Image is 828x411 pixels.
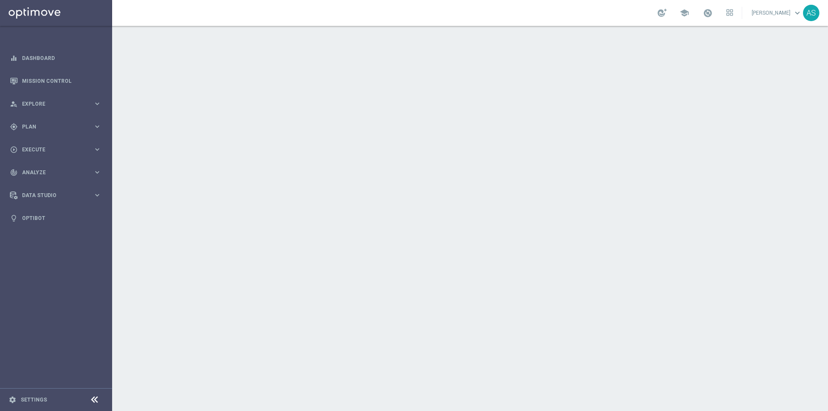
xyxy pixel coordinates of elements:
[10,69,101,92] div: Mission Control
[10,47,101,69] div: Dashboard
[10,123,93,131] div: Plan
[93,168,101,176] i: keyboard_arrow_right
[22,124,93,129] span: Plan
[93,191,101,199] i: keyboard_arrow_right
[9,123,102,130] button: gps_fixed Plan keyboard_arrow_right
[10,123,18,131] i: gps_fixed
[93,100,101,108] i: keyboard_arrow_right
[22,101,93,107] span: Explore
[10,169,18,176] i: track_changes
[9,100,102,107] button: person_search Explore keyboard_arrow_right
[9,55,102,62] button: equalizer Dashboard
[10,100,93,108] div: Explore
[10,146,93,154] div: Execute
[803,5,819,21] div: AS
[22,47,101,69] a: Dashboard
[22,207,101,229] a: Optibot
[10,214,18,222] i: lightbulb
[22,69,101,92] a: Mission Control
[793,8,802,18] span: keyboard_arrow_down
[9,78,102,85] button: Mission Control
[9,396,16,404] i: settings
[10,54,18,62] i: equalizer
[21,397,47,402] a: Settings
[93,145,101,154] i: keyboard_arrow_right
[9,169,102,176] button: track_changes Analyze keyboard_arrow_right
[9,215,102,222] button: lightbulb Optibot
[22,170,93,175] span: Analyze
[9,192,102,199] button: Data Studio keyboard_arrow_right
[9,146,102,153] button: play_circle_outline Execute keyboard_arrow_right
[10,191,93,199] div: Data Studio
[680,8,689,18] span: school
[751,6,803,19] a: [PERSON_NAME]keyboard_arrow_down
[10,146,18,154] i: play_circle_outline
[10,207,101,229] div: Optibot
[10,169,93,176] div: Analyze
[93,122,101,131] i: keyboard_arrow_right
[22,147,93,152] span: Execute
[22,193,93,198] span: Data Studio
[10,100,18,108] i: person_search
